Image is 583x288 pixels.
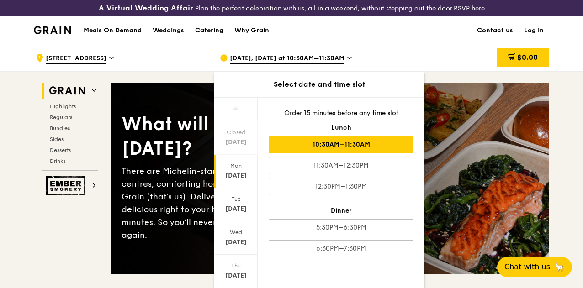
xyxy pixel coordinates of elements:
[50,114,72,120] span: Regulars
[147,17,190,44] a: Weddings
[195,17,223,44] div: Catering
[216,129,256,136] div: Closed
[216,204,256,214] div: [DATE]
[153,17,184,44] div: Weddings
[122,165,330,241] div: There are Michelin-star restaurants, hawker centres, comforting home-cooked classics… and Grain (...
[99,4,193,13] h3: A Virtual Wedding Affair
[216,138,256,147] div: [DATE]
[517,53,538,62] span: $0.00
[454,5,485,12] a: RSVP here
[269,136,413,153] div: 10:30AM–11:30AM
[50,136,64,142] span: Sides
[269,157,413,174] div: 11:30AM–12:30PM
[216,262,256,269] div: Thu
[46,83,88,99] img: Grain web logo
[269,240,413,257] div: 6:30PM–7:30PM
[269,178,413,195] div: 12:30PM–1:30PM
[504,262,550,272] span: Chat with us
[234,17,269,44] div: Why Grain
[50,103,76,110] span: Highlights
[230,54,344,64] span: [DATE], [DATE] at 10:30AM–11:30AM
[216,171,256,180] div: [DATE]
[97,4,486,13] div: Plan the perfect celebration with us, all in a weekend, without stepping out the door.
[229,17,275,44] a: Why Grain
[269,206,413,215] div: Dinner
[122,112,330,161] div: What will you eat [DATE]?
[34,16,71,43] a: GrainGrain
[34,26,71,34] img: Grain
[214,79,424,90] div: Select date and time slot
[497,257,572,277] button: Chat with us🦙
[519,17,549,44] a: Log in
[50,158,65,164] span: Drinks
[216,195,256,203] div: Tue
[46,54,106,64] span: [STREET_ADDRESS]
[269,123,413,132] div: Lunch
[50,125,70,131] span: Bundles
[216,229,256,236] div: Wed
[216,162,256,169] div: Mon
[269,219,413,236] div: 5:30PM–6:30PM
[269,109,413,118] div: Order 15 minutes before any time slot
[216,238,256,247] div: [DATE]
[46,176,88,195] img: Ember Smokery web logo
[84,26,142,35] h1: Meals On Demand
[50,147,71,153] span: Desserts
[472,17,519,44] a: Contact us
[190,17,229,44] a: Catering
[216,271,256,280] div: [DATE]
[554,262,565,272] span: 🦙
